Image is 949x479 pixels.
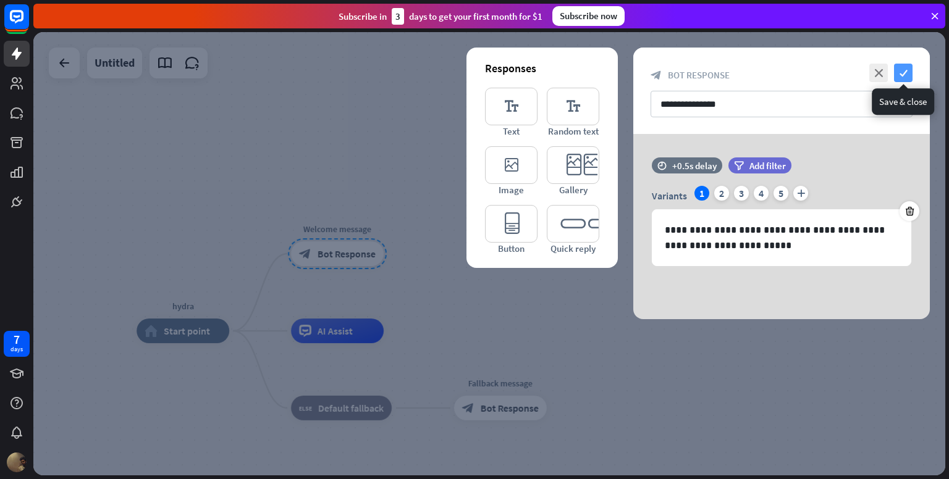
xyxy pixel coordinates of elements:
div: 1 [694,186,709,201]
span: Variants [652,190,687,202]
div: Subscribe now [552,6,625,26]
div: +0.5s delay [672,160,717,172]
a: 7 days [4,331,30,357]
i: close [869,64,888,82]
div: 7 [14,334,20,345]
div: 3 [392,8,404,25]
i: filter [734,161,744,170]
span: Add filter [749,160,786,172]
div: 3 [734,186,749,201]
i: check [894,64,913,82]
div: Subscribe in days to get your first month for $1 [339,8,542,25]
div: 4 [754,186,769,201]
i: plus [793,186,808,201]
div: 2 [714,186,729,201]
div: 5 [774,186,788,201]
i: time [657,161,667,170]
div: days [11,345,23,354]
button: Open LiveChat chat widget [10,5,47,42]
i: block_bot_response [651,70,662,81]
span: Bot Response [668,69,730,81]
